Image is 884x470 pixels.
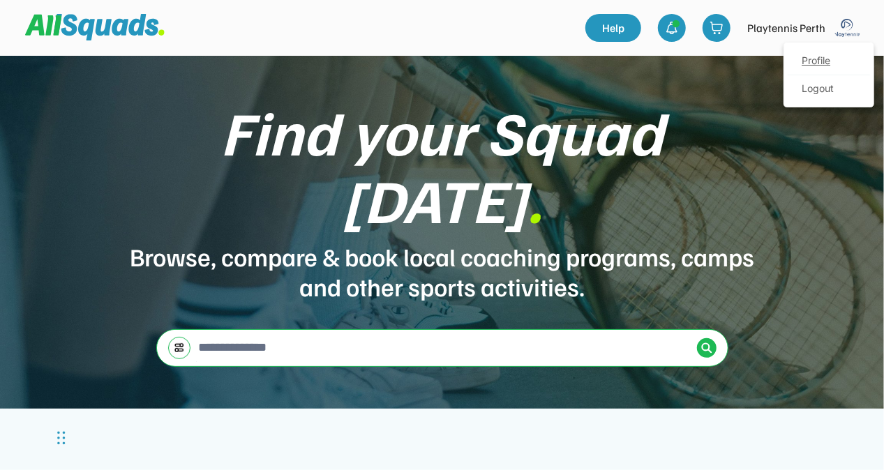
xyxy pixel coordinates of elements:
img: bell-03%20%281%29.svg [665,21,679,35]
div: Logout [788,75,870,103]
img: Icon%20%2838%29.svg [701,342,712,354]
font: . [527,160,542,237]
a: Profile [788,47,870,75]
a: Help [585,14,641,42]
img: shopping-cart-01%20%281%29.svg [710,21,724,35]
img: playtennis%20blue%20logo%201.png [834,14,862,42]
img: settings-03.svg [174,342,185,353]
img: Squad%20Logo.svg [25,14,165,40]
div: Find your Squad [DATE] [128,98,756,233]
div: Browse, compare & book local coaching programs, camps and other sports activities. [128,241,756,301]
div: Playtennis Perth [747,20,825,36]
